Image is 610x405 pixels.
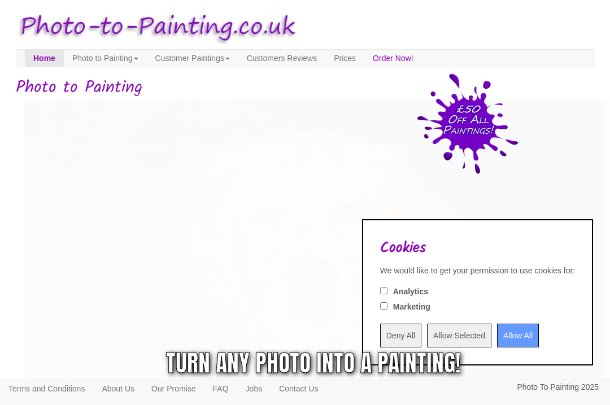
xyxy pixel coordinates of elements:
a: Jobs [237,380,271,397]
a: Photo to Painting [64,50,147,67]
a: About Us [93,380,143,397]
input: Allow Selected [427,324,491,347]
a: Prices [325,50,364,67]
h1: Photo to Painting [16,79,594,97]
a: Contact Us [271,380,326,397]
a: FAQ [204,380,237,397]
a: Customers Reviews [238,50,325,67]
a: Our Promise [143,380,204,397]
a: Order Now! [364,50,422,67]
div: Turn any photo into a painting! [166,346,461,380]
a: Home [25,50,64,67]
h2: Cookies [380,240,575,256]
div: We would like to get your permission to use cookies for: [380,265,575,276]
a: Customer Paintings [147,50,238,67]
img: 50 pound price drop [417,73,518,174]
label: Marketing [393,301,430,312]
label: Analytics [393,286,428,297]
p: Photo To Painting 2025 [517,380,599,394]
input: Deny All [380,324,421,347]
input: Allow All [497,324,539,347]
img: Photo to Painting [10,6,299,49]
